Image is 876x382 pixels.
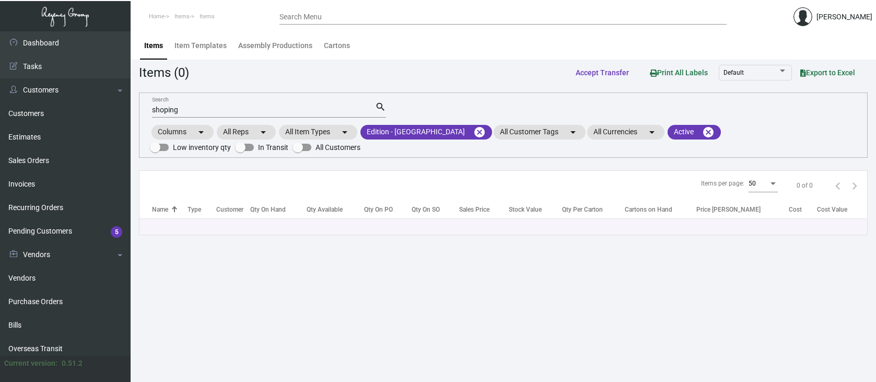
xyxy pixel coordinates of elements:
[723,69,744,76] span: Default
[174,40,227,51] div: Item Templates
[625,205,696,214] div: Cartons on Hand
[800,68,855,77] span: Export to Excel
[173,141,231,154] span: Low inventory qty
[830,177,846,194] button: Previous page
[375,101,386,113] mat-icon: search
[144,40,163,51] div: Items
[789,205,817,214] div: Cost
[816,11,872,22] div: [PERSON_NAME]
[625,205,672,214] div: Cartons on Hand
[567,126,579,138] mat-icon: arrow_drop_down
[364,205,393,214] div: Qty On PO
[562,205,603,214] div: Qty Per Carton
[792,63,863,82] button: Export to Excel
[587,125,664,140] mat-chip: All Currencies
[188,205,216,214] div: Type
[151,125,214,140] mat-chip: Columns
[188,205,201,214] div: Type
[567,63,637,82] button: Accept Transfer
[149,13,165,20] span: Home
[749,180,778,188] mat-select: Items per page:
[789,205,802,214] div: Cost
[797,181,813,190] div: 0 of 0
[793,7,812,26] img: admin@bootstrapmaster.com
[650,68,708,77] span: Print All Labels
[195,126,207,138] mat-icon: arrow_drop_down
[817,205,847,214] div: Cost Value
[360,125,492,140] mat-chip: Edition - [GEOGRAPHIC_DATA]
[412,205,459,214] div: Qty On SO
[702,126,715,138] mat-icon: cancel
[696,205,761,214] div: Price [PERSON_NAME]
[152,205,188,214] div: Name
[250,205,286,214] div: Qty On Hand
[494,125,586,140] mat-chip: All Customer Tags
[576,68,629,77] span: Accept Transfer
[473,126,486,138] mat-icon: cancel
[701,179,744,188] div: Items per page:
[316,141,360,154] span: All Customers
[62,358,83,369] div: 0.51.2
[238,40,312,51] div: Assembly Productions
[216,200,250,218] th: Customer
[217,125,276,140] mat-chip: All Reps
[257,126,270,138] mat-icon: arrow_drop_down
[139,63,189,82] div: Items (0)
[200,13,215,20] span: Items
[696,205,789,214] div: Price [PERSON_NAME]
[646,126,658,138] mat-icon: arrow_drop_down
[338,126,351,138] mat-icon: arrow_drop_down
[817,205,867,214] div: Cost Value
[174,13,190,20] span: Items
[152,205,168,214] div: Name
[324,40,350,51] div: Cartons
[250,205,307,214] div: Qty On Hand
[4,358,57,369] div: Current version:
[668,125,721,140] mat-chip: Active
[562,205,625,214] div: Qty Per Carton
[364,205,412,214] div: Qty On PO
[459,205,509,214] div: Sales Price
[279,125,357,140] mat-chip: All Item Types
[641,63,716,82] button: Print All Labels
[258,141,288,154] span: In Transit
[412,205,440,214] div: Qty On SO
[459,205,489,214] div: Sales Price
[509,205,542,214] div: Stock Value
[846,177,863,194] button: Next page
[749,180,756,187] span: 50
[307,205,343,214] div: Qty Available
[307,205,364,214] div: Qty Available
[509,205,562,214] div: Stock Value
